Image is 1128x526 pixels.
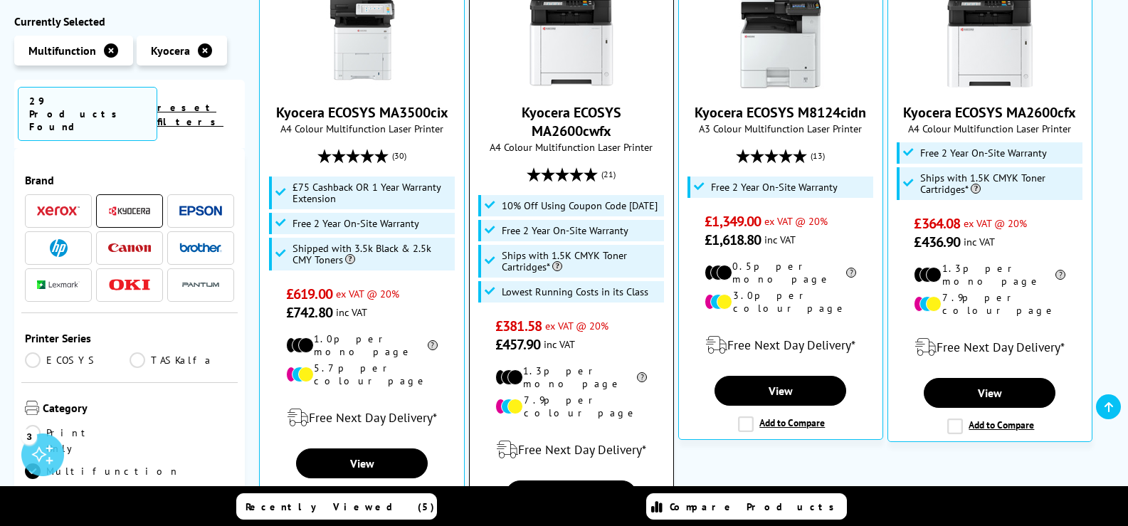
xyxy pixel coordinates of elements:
[292,243,451,265] span: Shipped with 3.5k Black & 2.5k CMY Toners
[25,463,180,479] a: Multifunction
[502,200,658,211] span: 10% Off Using Coupon Code [DATE]
[505,480,637,510] a: View
[108,279,151,291] img: OKI
[764,214,828,228] span: ex VAT @ 20%
[495,364,647,390] li: 1.3p per mono page
[920,147,1047,159] span: Free 2 Year On-Site Warranty
[914,233,960,251] span: £436.90
[895,327,1085,367] div: modal_delivery
[937,78,1043,92] a: Kyocera ECOSYS MA2600cfx
[544,337,575,351] span: inc VAT
[715,376,846,406] a: View
[25,331,234,345] span: Printer Series
[601,161,616,188] span: (21)
[811,142,825,169] span: (13)
[336,305,367,319] span: inc VAT
[495,317,542,335] span: £381.58
[914,262,1065,288] li: 1.3p per mono page
[108,243,151,253] img: Canon
[108,239,151,257] a: Canon
[108,276,151,294] a: OKI
[108,202,151,220] a: Kyocera
[292,218,419,229] span: Free 2 Year On-Site Warranty
[895,122,1085,135] span: A4 Colour Multifunction Laser Printer
[738,416,825,432] label: Add to Compare
[286,332,438,358] li: 1.0p per mono page
[336,287,399,300] span: ex VAT @ 20%
[545,319,608,332] span: ex VAT @ 20%
[695,103,866,122] a: Kyocera ECOSYS M8124cidn
[18,87,157,141] span: 29 Products Found
[130,352,234,368] a: TASKalfa
[179,276,222,294] a: Pantum
[37,239,80,257] a: HP
[924,378,1055,408] a: View
[43,401,234,418] span: Category
[477,140,666,154] span: A4 Colour Multifunction Laser Printer
[28,43,96,58] span: Multifunction
[108,206,151,216] img: Kyocera
[309,78,416,92] a: Kyocera ECOSYS MA3500cix
[495,394,647,419] li: 7.9p per colour page
[705,260,856,285] li: 0.5p per mono page
[179,206,222,216] img: Epson
[914,291,1065,317] li: 7.9p per colour page
[25,173,234,187] span: Brand
[276,103,448,122] a: Kyocera ECOSYS MA3500cix
[14,14,245,28] div: Currently Selected
[964,216,1027,230] span: ex VAT @ 20%
[25,425,130,456] a: Print Only
[947,419,1034,434] label: Add to Compare
[705,289,856,315] li: 3.0p per colour page
[764,233,796,246] span: inc VAT
[292,182,451,204] span: £75 Cashback OR 1 Year Warranty Extension
[518,78,625,92] a: Kyocera ECOSYS MA2600cwfx
[179,239,222,257] a: Brother
[286,285,332,303] span: £619.00
[502,225,628,236] span: Free 2 Year On-Site Warranty
[903,103,1076,122] a: Kyocera ECOSYS MA2600cfx
[179,277,222,294] img: Pantum
[25,352,130,368] a: ECOSYS
[296,448,428,478] a: View
[246,500,435,513] span: Recently Viewed (5)
[286,303,332,322] span: £742.80
[670,500,842,513] span: Compare Products
[267,122,456,135] span: A4 Colour Multifunction Laser Printer
[267,398,456,438] div: modal_delivery
[920,172,1079,195] span: Ships with 1.5K CMYK Toner Cartridges*
[705,231,761,249] span: £1,618.80
[477,430,666,470] div: modal_delivery
[37,281,80,290] img: Lexmark
[964,235,995,248] span: inc VAT
[914,214,960,233] span: £364.08
[711,182,838,193] span: Free 2 Year On-Site Warranty
[502,286,648,298] span: Lowest Running Costs in its Class
[37,202,80,220] a: Xerox
[522,103,621,140] a: Kyocera ECOSYS MA2600cwfx
[686,325,875,365] div: modal_delivery
[37,276,80,294] a: Lexmark
[646,493,847,520] a: Compare Products
[705,212,761,231] span: £1,349.00
[392,142,406,169] span: (30)
[37,206,80,216] img: Xerox
[495,335,540,354] span: £457.90
[286,362,438,387] li: 5.7p per colour page
[502,250,660,273] span: Ships with 1.5K CMYK Toner Cartridges*
[151,43,190,58] span: Kyocera
[727,78,834,92] a: Kyocera ECOSYS M8124cidn
[21,428,37,444] div: 3
[236,493,437,520] a: Recently Viewed (5)
[50,239,68,257] img: HP
[179,243,222,253] img: Brother
[157,101,223,128] a: reset filters
[179,202,222,220] a: Epson
[25,401,39,415] img: Category
[686,122,875,135] span: A3 Colour Multifunction Laser Printer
